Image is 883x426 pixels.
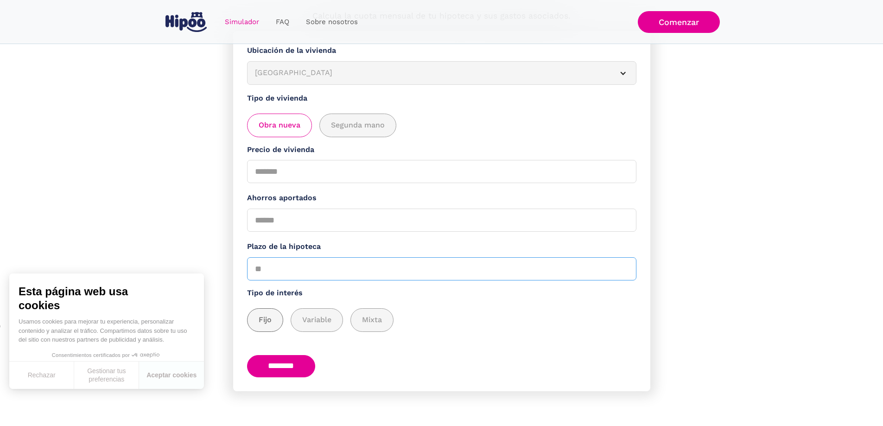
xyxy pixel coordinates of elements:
article: [GEOGRAPHIC_DATA] [247,61,636,85]
label: Tipo de interés [247,287,636,299]
span: Mixta [362,314,382,326]
span: Obra nueva [259,120,300,131]
a: Sobre nosotros [298,13,366,31]
a: Comenzar [638,11,720,33]
div: add_description_here [247,308,636,332]
label: Precio de vivienda [247,144,636,156]
form: Simulador Form [233,31,650,391]
span: Fijo [259,314,272,326]
a: FAQ [267,13,298,31]
span: Variable [302,314,331,326]
label: Tipo de vivienda [247,93,636,104]
label: Ahorros aportados [247,192,636,204]
div: [GEOGRAPHIC_DATA] [255,67,606,79]
a: home [164,8,209,36]
a: Simulador [216,13,267,31]
label: Ubicación de la vivienda [247,45,636,57]
label: Plazo de la hipoteca [247,241,636,253]
div: add_description_here [247,114,636,137]
span: Segunda mano [331,120,385,131]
